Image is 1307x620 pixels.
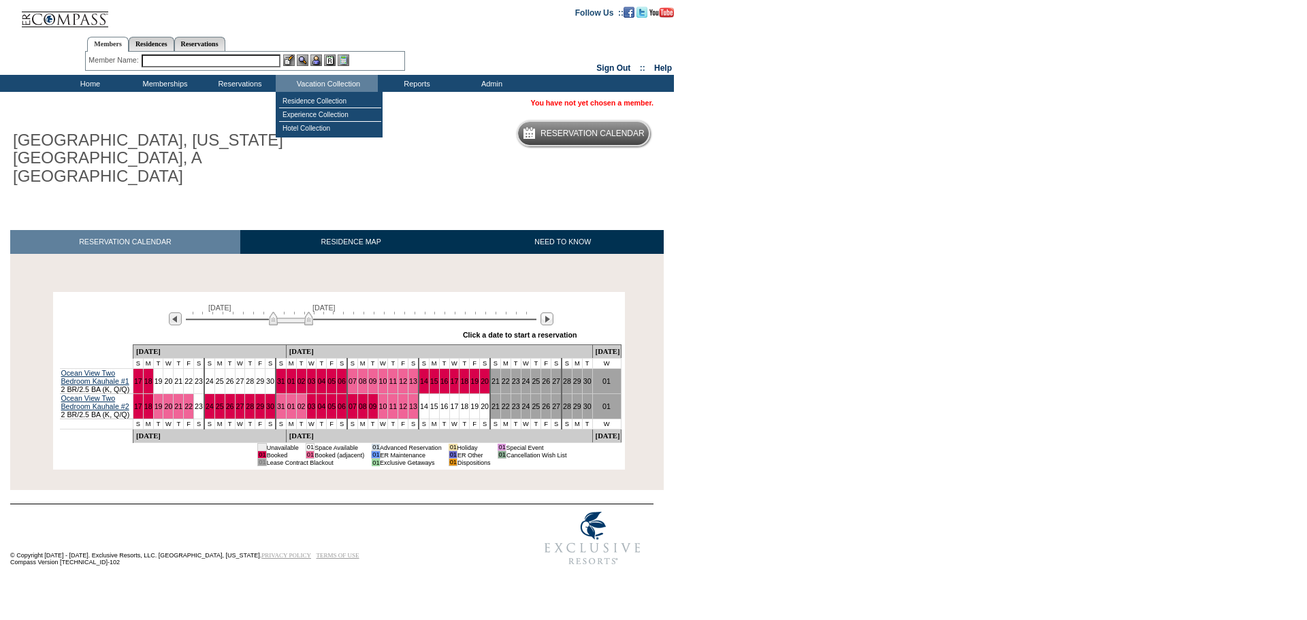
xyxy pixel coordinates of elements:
[312,304,336,312] span: [DATE]
[306,444,314,451] td: 01
[490,359,500,369] td: S
[498,444,506,451] td: 01
[592,359,621,369] td: W
[532,504,653,572] img: Exclusive Resorts
[314,451,365,459] td: Booked (adjacent)
[258,459,266,466] td: 01
[470,419,480,429] td: F
[563,402,571,410] a: 28
[532,377,540,385] a: 25
[542,377,550,385] a: 26
[596,63,630,73] a: Sign Out
[372,451,380,459] td: 01
[502,377,510,385] a: 22
[420,377,428,385] a: 14
[491,377,500,385] a: 21
[532,402,540,410] a: 25
[245,369,255,394] td: 28
[347,359,357,369] td: S
[640,63,645,73] span: ::
[379,402,387,410] a: 10
[143,359,153,369] td: M
[460,377,468,385] a: 18
[286,359,296,369] td: M
[134,377,142,385] a: 17
[308,377,316,385] a: 03
[575,7,624,18] td: Follow Us ::
[498,451,506,459] td: 01
[347,419,357,429] td: S
[174,419,184,429] td: T
[308,402,316,410] a: 03
[511,419,521,429] td: T
[324,54,336,66] img: Reservations
[184,359,194,369] td: F
[286,419,296,429] td: M
[380,444,442,451] td: Advanced Reservation
[277,402,285,410] a: 31
[208,304,231,312] span: [DATE]
[592,429,621,443] td: [DATE]
[236,402,244,410] a: 27
[297,54,308,66] img: View
[317,359,327,369] td: T
[481,377,489,385] a: 20
[144,402,152,410] a: 18
[408,359,419,369] td: S
[287,377,295,385] a: 01
[451,377,459,385] a: 17
[389,377,397,385] a: 11
[306,451,314,459] td: 01
[201,75,276,92] td: Reservations
[174,37,225,51] a: Reservations
[184,402,193,410] a: 22
[480,419,490,429] td: S
[51,75,126,92] td: Home
[378,419,388,429] td: W
[399,377,407,385] a: 12
[419,394,429,419] td: 14
[258,444,266,451] td: 01
[419,419,429,429] td: S
[61,369,129,385] a: Ocean View Two Bedroom Kauhale #1
[457,451,491,459] td: ER Other
[184,369,194,394] td: 22
[317,419,327,429] td: T
[380,451,442,459] td: ER Maintenance
[266,459,364,466] td: Lease Contract Blackout
[551,359,562,369] td: S
[521,419,531,429] td: W
[429,394,439,419] td: 15
[419,359,429,369] td: S
[261,552,311,559] a: PRIVACY POLICY
[368,359,378,369] td: T
[317,402,325,410] a: 04
[453,75,528,92] td: Admin
[462,230,664,254] a: NEED TO KNOW
[624,7,634,18] img: Become our fan on Facebook
[470,359,480,369] td: F
[225,369,235,394] td: 26
[144,377,152,385] a: 18
[624,7,634,16] a: Become our fan on Facebook
[60,394,133,419] td: 2 BR/2.5 BA (K, Q/Q)
[582,419,592,429] td: T
[583,377,592,385] a: 30
[255,419,265,429] td: F
[522,377,530,385] a: 24
[327,419,337,429] td: F
[369,377,377,385] a: 09
[194,369,204,394] td: 23
[338,377,346,385] a: 06
[349,402,357,410] a: 07
[388,359,398,369] td: T
[327,402,336,410] a: 05
[163,369,174,394] td: 20
[279,122,381,135] td: Hotel Collection
[357,359,368,369] td: M
[490,419,500,429] td: S
[430,377,438,385] a: 15
[572,359,582,369] td: M
[246,402,254,410] a: 28
[398,359,408,369] td: F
